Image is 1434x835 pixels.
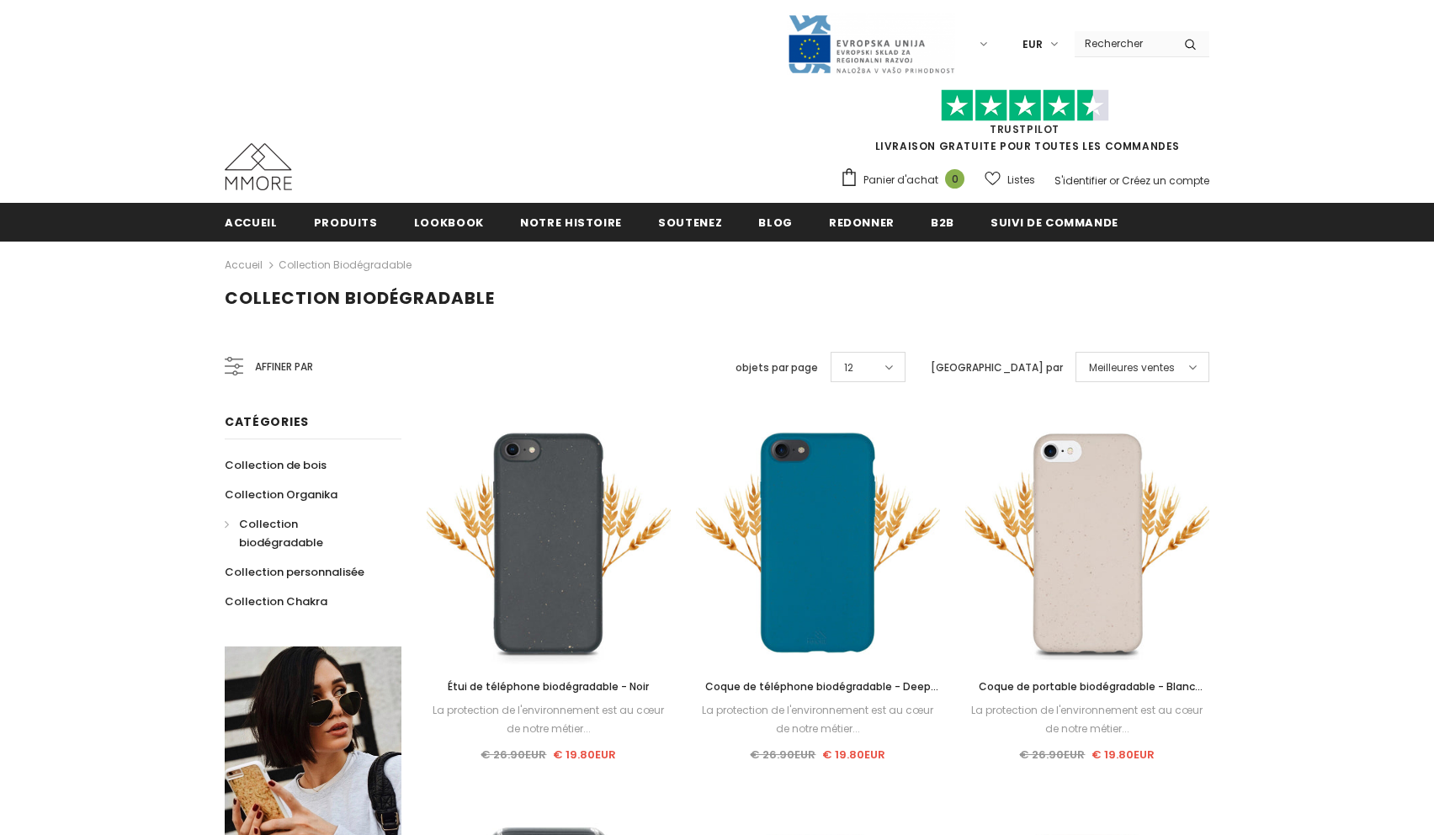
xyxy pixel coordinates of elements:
span: Listes [1007,172,1035,189]
span: Lookbook [414,215,484,231]
input: Search Site [1075,31,1171,56]
span: € 26.90EUR [1019,747,1085,763]
a: Redonner [829,203,895,241]
a: S'identifier [1054,173,1107,188]
span: Étui de téléphone biodégradable - Noir [448,679,649,694]
span: LIVRAISON GRATUITE POUR TOUTES LES COMMANDES [840,97,1209,153]
span: Catégories [225,413,309,430]
span: B2B [931,215,954,231]
span: Notre histoire [520,215,622,231]
label: objets par page [736,359,818,376]
span: Collection Organika [225,487,337,503]
a: Coque de portable biodégradable - Blanc naturel [965,678,1209,696]
span: or [1109,173,1119,188]
a: Lookbook [414,203,484,241]
a: Coque de téléphone biodégradable - Deep Sea Blue [696,678,940,696]
span: EUR [1022,36,1043,53]
a: Accueil [225,203,278,241]
span: € 26.90EUR [750,747,815,763]
span: Collection personnalisée [225,564,364,580]
a: TrustPilot [990,122,1060,136]
span: Affiner par [255,358,313,376]
span: Suivi de commande [991,215,1118,231]
a: Listes [985,165,1035,194]
a: Créez un compte [1122,173,1209,188]
span: € 19.80EUR [553,747,616,763]
a: Collection Organika [225,480,337,509]
span: 0 [945,169,964,189]
div: La protection de l'environnement est au cœur de notre métier... [427,701,671,738]
a: Suivi de commande [991,203,1118,241]
a: B2B [931,203,954,241]
span: Coque de téléphone biodégradable - Deep Sea Blue [705,679,938,712]
span: Blog [758,215,793,231]
span: € 19.80EUR [1091,747,1155,763]
div: La protection de l'environnement est au cœur de notre métier... [965,701,1209,738]
img: Cas MMORE [225,143,292,190]
span: Coque de portable biodégradable - Blanc naturel [979,679,1203,712]
a: Collection personnalisée [225,557,364,587]
span: Produits [314,215,378,231]
label: [GEOGRAPHIC_DATA] par [931,359,1063,376]
img: Javni Razpis [787,13,955,75]
span: Collection biodégradable [239,516,323,550]
div: La protection de l'environnement est au cœur de notre métier... [696,701,940,738]
span: Panier d'achat [863,172,938,189]
a: Collection Chakra [225,587,327,616]
span: Collection biodégradable [225,286,495,310]
span: Accueil [225,215,278,231]
a: Collection biodégradable [279,258,412,272]
span: Meilleures ventes [1089,359,1175,376]
a: Panier d'achat 0 [840,168,973,193]
span: Collection Chakra [225,593,327,609]
a: Étui de téléphone biodégradable - Noir [427,678,671,696]
span: € 26.90EUR [481,747,546,763]
a: Collection biodégradable [225,509,383,557]
a: Collection de bois [225,450,327,480]
a: Javni Razpis [787,36,955,51]
span: Redonner [829,215,895,231]
a: Produits [314,203,378,241]
img: Faites confiance aux étoiles pilotes [941,89,1109,122]
a: Notre histoire [520,203,622,241]
a: soutenez [658,203,722,241]
span: € 19.80EUR [822,747,885,763]
span: 12 [844,359,853,376]
span: soutenez [658,215,722,231]
span: Collection de bois [225,457,327,473]
a: Accueil [225,255,263,275]
a: Blog [758,203,793,241]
